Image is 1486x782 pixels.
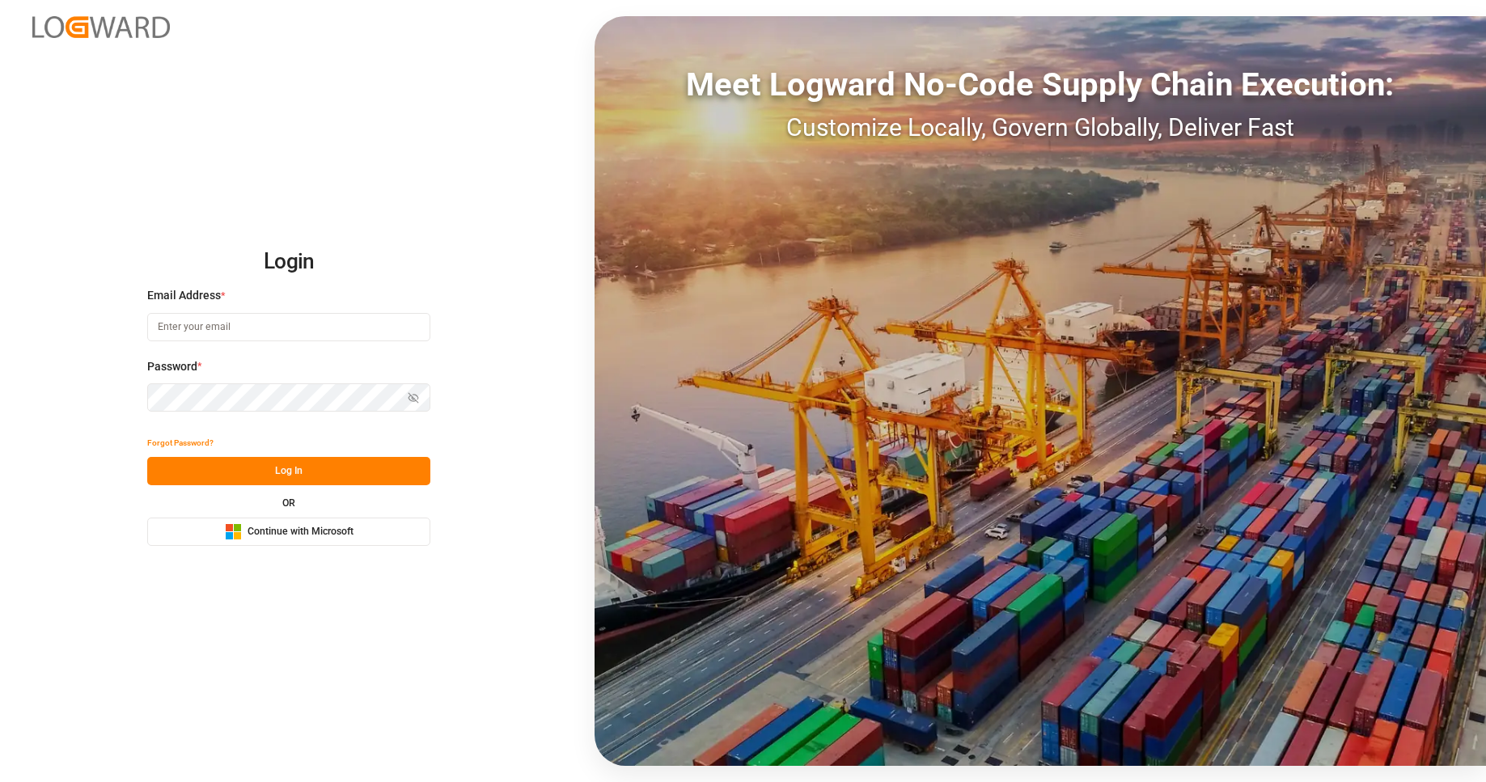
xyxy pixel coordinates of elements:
[147,429,214,457] button: Forgot Password?
[595,109,1486,146] div: Customize Locally, Govern Globally, Deliver Fast
[32,16,170,38] img: Logward_new_orange.png
[248,525,354,539] span: Continue with Microsoft
[147,457,430,485] button: Log In
[147,313,430,341] input: Enter your email
[595,61,1486,109] div: Meet Logward No-Code Supply Chain Execution:
[282,498,295,508] small: OR
[147,287,221,304] span: Email Address
[147,358,197,375] span: Password
[147,518,430,546] button: Continue with Microsoft
[147,236,430,288] h2: Login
